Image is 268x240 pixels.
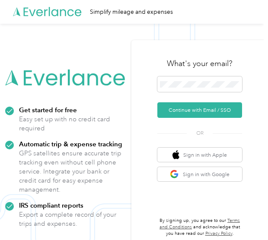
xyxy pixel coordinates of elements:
[19,149,126,194] p: GPS satellites ensure accurate trip tracking even without cell phone service. Integrate your bank...
[157,167,242,181] button: google logoSign in with Google
[19,106,77,114] strong: Get started for free
[170,170,179,179] img: google logo
[157,102,242,118] button: Continue with Email / SSO
[90,7,173,16] div: Simplify mileage and expenses
[160,218,240,230] a: Terms and Conditions
[19,140,122,148] strong: Automatic trip & expense tracking
[205,231,233,237] a: Privacy Policy
[19,201,83,209] strong: IRS compliant reports
[172,150,180,159] img: apple logo
[167,58,233,69] h3: What's your email?
[19,115,126,133] p: Easy set up with no credit card required
[19,210,126,228] p: Export a complete record of your trips and expenses.
[157,218,242,237] p: By signing up, you agree to our and acknowledge that you have read our .
[157,148,242,162] button: apple logoSign in with Apple
[187,129,213,137] span: OR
